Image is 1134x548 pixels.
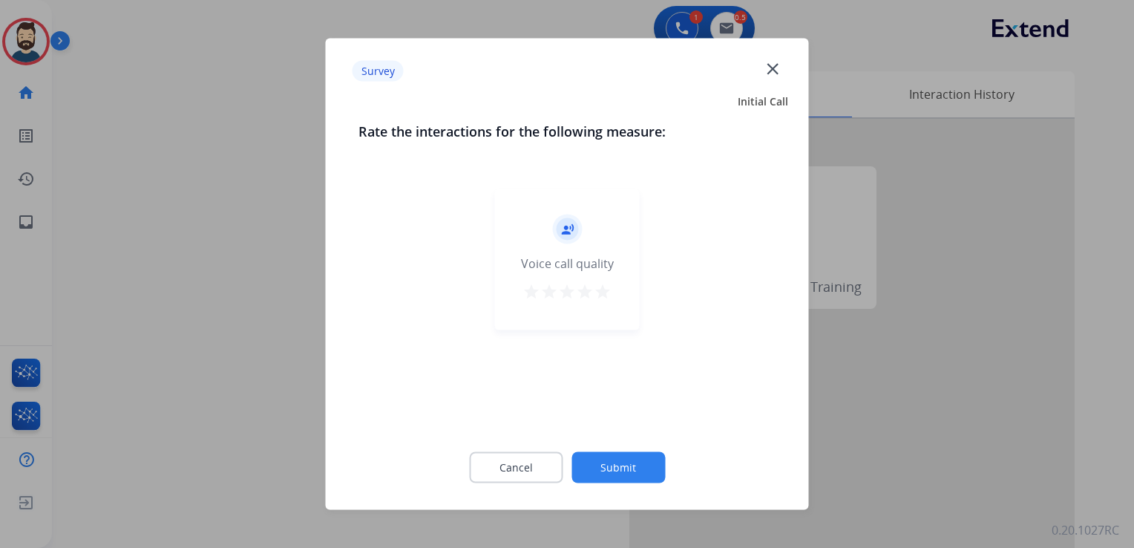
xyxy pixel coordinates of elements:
[522,283,540,301] mat-icon: star
[763,59,782,78] mat-icon: close
[571,452,665,483] button: Submit
[594,283,612,301] mat-icon: star
[358,121,776,142] h3: Rate the interactions for the following measure:
[353,60,404,81] p: Survey
[1052,521,1119,539] p: 0.20.1027RC
[469,452,563,483] button: Cancel
[558,283,576,301] mat-icon: star
[560,223,574,236] mat-icon: record_voice_over
[576,283,594,301] mat-icon: star
[521,255,614,273] div: Voice call quality
[738,94,788,109] span: Initial Call
[540,283,558,301] mat-icon: star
